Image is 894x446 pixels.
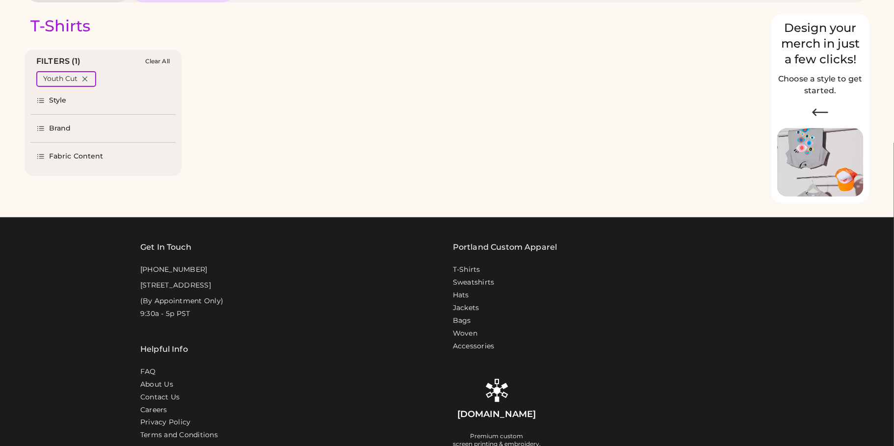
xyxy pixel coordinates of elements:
div: [PHONE_NUMBER] [140,265,208,275]
div: Helpful Info [140,343,188,355]
a: About Us [140,380,173,390]
div: Terms and Conditions [140,430,218,440]
div: Get In Touch [140,241,191,253]
a: Jackets [453,303,479,313]
img: Image of Lisa Congdon Eye Print on T-Shirt and Hat [777,128,864,197]
div: [STREET_ADDRESS] [140,281,211,290]
div: Brand [49,124,71,133]
a: Hats [453,290,469,300]
div: (By Appointment Only) [140,296,223,306]
div: Style [49,96,67,105]
a: Contact Us [140,393,180,402]
img: Rendered Logo - Screens [485,379,509,402]
div: Clear All [145,58,170,65]
div: Youth Cut [43,74,78,84]
div: Design your merch in just a few clicks! [777,20,864,67]
a: Portland Custom Apparel [453,241,557,253]
a: FAQ [140,367,156,377]
a: Accessories [453,341,495,351]
div: Fabric Content [49,152,103,161]
a: Careers [140,405,167,415]
div: [DOMAIN_NAME] [458,408,536,420]
a: Bags [453,316,471,326]
div: T-Shirts [30,16,90,36]
div: 9:30a - 5p PST [140,309,190,319]
div: FILTERS (1) [36,55,81,67]
h2: Choose a style to get started. [777,73,864,97]
a: T-Shirts [453,265,480,275]
a: Sweatshirts [453,278,495,288]
a: Privacy Policy [140,418,191,427]
a: Woven [453,329,477,339]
